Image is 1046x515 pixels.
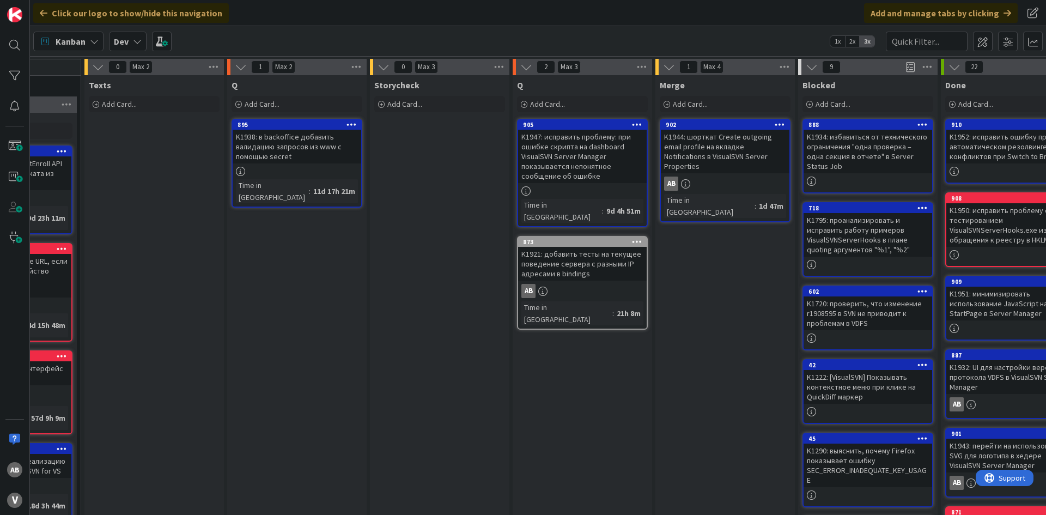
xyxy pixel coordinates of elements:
[102,99,137,109] span: Add Card...
[233,120,361,130] div: 895
[537,60,555,74] span: 2
[802,119,933,193] a: 888K1934: избавиться от технического ограничения "одна проверка – одна секция в отчете" в Server ...
[808,435,932,443] div: 45
[756,200,786,212] div: 1d 47m
[614,307,643,319] div: 21h 8m
[661,120,789,173] div: 902K1944: шорткат Create outgoing email profile на вкладке Notifications в VisualSVN Server Prope...
[802,359,933,424] a: 42K1222: [VisualSVN] Показывать контекстное меню при клике на QuickDiff маркер
[518,120,647,183] div: 905K1947: исправить проблему: при ошибке скрипта на dashboard VisualSVN Server Manager показывает...
[236,179,309,203] div: Time in [GEOGRAPHIC_DATA]
[965,60,983,74] span: 22
[275,64,292,70] div: Max 2
[517,119,648,227] a: 905K1947: исправить проблему: при ошибке скрипта на dashboard VisualSVN Server Manager показывает...
[661,130,789,173] div: K1944: шорткат Create outgoing email profile на вкладке Notifications в VisualSVN Server Properties
[822,60,841,74] span: 9
[108,60,127,74] span: 0
[530,99,565,109] span: Add Card...
[21,319,68,331] div: 34d 15h 48m
[518,130,647,183] div: K1947: исправить проблему: при ошибке скрипта на dashboard VisualSVN Server Manager показывается ...
[25,500,68,512] div: 18d 3h 44m
[703,64,720,70] div: Max 4
[28,412,68,424] div: 57d 9h 9m
[394,60,412,74] span: 0
[7,462,22,477] div: AB
[33,3,229,23] div: Click our logo to show/hide this navigation
[232,80,238,90] span: Q
[114,36,129,47] b: Dev
[387,99,422,109] span: Add Card...
[808,361,932,369] div: 42
[804,203,932,257] div: 718K1795: проанализировать и исправить работу примеров VisualSVNServerHooks в плане quoting аргум...
[518,237,647,281] div: 873K1921: добавить тесты на текущее поведение сервера с разными IP адресами в bindings
[808,121,932,129] div: 888
[418,64,435,70] div: Max 3
[664,194,755,218] div: Time in [GEOGRAPHIC_DATA]
[309,185,311,197] span: :
[660,80,685,90] span: Merge
[802,80,835,90] span: Blocked
[374,80,419,90] span: Storycheck
[25,212,68,224] div: 9d 23h 11m
[804,444,932,487] div: K1290: выяснить, почему Firefox показывает ошибку SEC_ERROR_INADEQUATE_KEY_USAGE
[679,60,698,74] span: 1
[808,288,932,295] div: 602
[518,120,647,130] div: 905
[950,476,964,490] div: AB
[561,64,577,70] div: Max 3
[23,2,50,15] span: Support
[830,36,845,47] span: 1x
[804,120,932,130] div: 888
[612,307,614,319] span: :
[238,121,361,129] div: 895
[518,284,647,298] div: AB
[7,7,22,22] img: Visit kanbanzone.com
[804,213,932,257] div: K1795: проанализировать и исправить работу примеров VisualSVNServerHooks в плане quoting аргумент...
[661,120,789,130] div: 902
[804,130,932,173] div: K1934: избавиться от технического ограничения "одна проверка – одна секция в отчете" в Server Sta...
[521,199,602,223] div: Time in [GEOGRAPHIC_DATA]
[311,185,358,197] div: 11d 17h 21m
[804,287,932,330] div: 602K1720: проверить, что изменение r1908595 в SVN не приводит к проблемам в VDFS
[804,370,932,404] div: K1222: [VisualSVN] Показывать контекстное меню при клике на QuickDiff маркер
[958,99,993,109] span: Add Card...
[89,80,111,90] span: Texts
[804,434,932,444] div: 45
[950,397,964,411] div: AB
[523,121,647,129] div: 905
[845,36,860,47] span: 2x
[804,203,932,213] div: 718
[666,121,789,129] div: 902
[673,99,708,109] span: Add Card...
[864,3,1018,23] div: Add and manage tabs by clicking
[56,35,86,48] span: Kanban
[804,360,932,404] div: 42K1222: [VisualSVN] Показывать контекстное меню при клике на QuickDiff маркер
[808,204,932,212] div: 718
[804,360,932,370] div: 42
[233,130,361,163] div: K1938: в backoffice добавить валидацию запросов из www с помощью secret
[804,296,932,330] div: K1720: проверить, что изменение r1908595 в SVN не приводит к проблемам в VDFS
[251,60,270,74] span: 1
[245,99,279,109] span: Add Card...
[661,177,789,191] div: AB
[816,99,850,109] span: Add Card...
[517,80,523,90] span: Q
[233,120,361,163] div: 895K1938: в backoffice добавить валидацию запросов из www с помощью secret
[804,120,932,173] div: 888K1934: избавиться от технического ограничения "одна проверка – одна секция в отчете" в Server ...
[945,80,966,90] span: Done
[518,247,647,281] div: K1921: добавить тесты на текущее поведение сервера с разными IP адресами в bindings
[802,202,933,277] a: 718K1795: проанализировать и исправить работу примеров VisualSVNServerHooks в плане quoting аргум...
[602,205,604,217] span: :
[804,434,932,487] div: 45K1290: выяснить, почему Firefox показывает ошибку SEC_ERROR_INADEQUATE_KEY_USAGE
[521,301,612,325] div: Time in [GEOGRAPHIC_DATA]
[7,493,22,508] div: V
[664,177,678,191] div: AB
[804,287,932,296] div: 602
[860,36,874,47] span: 3x
[523,238,647,246] div: 873
[802,286,933,350] a: 602K1720: проверить, что изменение r1908595 в SVN не приводит к проблемам в VDFS
[660,119,790,222] a: 902K1944: шорткат Create outgoing email profile на вкладке Notifications в VisualSVN Server Prope...
[604,205,643,217] div: 9d 4h 51m
[518,237,647,247] div: 873
[886,32,968,51] input: Quick Filter...
[521,284,536,298] div: AB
